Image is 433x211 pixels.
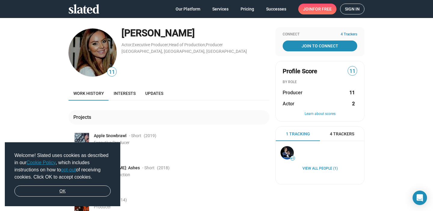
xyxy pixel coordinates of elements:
a: Cookie Policy [26,160,56,165]
span: 11 [107,68,116,76]
span: Producer [283,89,302,96]
div: cookieconsent [5,142,120,206]
a: Services [207,4,233,14]
span: Actor [283,101,294,107]
a: Actor [121,42,132,47]
span: Producer [94,204,111,209]
a: Join To Connect [283,41,357,51]
a: Updates [140,86,168,101]
span: Pricing [241,4,254,14]
span: Join [303,4,332,14]
span: Our Platform [176,4,200,14]
strong: 2 [352,101,355,107]
a: [GEOGRAPHIC_DATA], [GEOGRAPHIC_DATA], [GEOGRAPHIC_DATA] [121,49,247,54]
span: Profile Score [283,67,317,75]
span: 4 Trackers [330,131,354,137]
a: Pricing [236,4,259,14]
span: (2019 ) [144,133,156,139]
span: 11 [348,67,357,75]
a: Joinfor free [298,4,336,14]
span: Work history [73,91,104,96]
span: Welcome! Slated uses cookies as described in our , which includes instructions on how to of recei... [14,152,111,181]
a: Producer [206,42,223,47]
span: 1 Tracking [286,131,310,137]
a: Work history [69,86,109,101]
span: Join To Connect [284,41,356,51]
span: Successes [266,4,286,14]
button: Learn about scores [283,112,357,116]
a: opt-out [61,167,76,172]
span: 41 [290,157,295,160]
a: Sign in [340,4,364,14]
span: , [205,44,206,47]
div: Connect [283,32,357,37]
img: Edina Sallay [69,29,117,77]
a: View all People (1) [302,166,338,171]
span: Services [212,4,229,14]
span: - Short [142,165,155,171]
a: Our Platform [171,4,205,14]
img: Stephan Paternot [281,146,294,159]
a: dismiss cookie message [14,185,111,197]
a: Successes [261,4,291,14]
div: Open Intercom Messenger [413,191,427,205]
span: 4 Trackers [341,32,357,37]
a: Interests [109,86,140,101]
span: Apple Snowbrawl [94,133,127,139]
span: - Short [129,133,141,139]
span: Executive Producer [94,140,130,145]
span: (2018 ) [157,165,170,171]
span: Interests [114,91,136,96]
span: Updates [145,91,163,96]
div: BY ROLE [283,80,357,85]
span: Sign in [345,4,360,14]
span: for free [313,4,332,14]
span: , [168,44,169,47]
div: Projects [73,114,94,120]
div: [PERSON_NAME] [121,27,269,40]
img: Poster: Apple Snowbrawl [75,133,89,154]
a: Head of Production [169,42,205,47]
strong: 11 [349,89,355,96]
span: (2014 ) [114,197,127,203]
a: Executive Producer [132,42,168,47]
